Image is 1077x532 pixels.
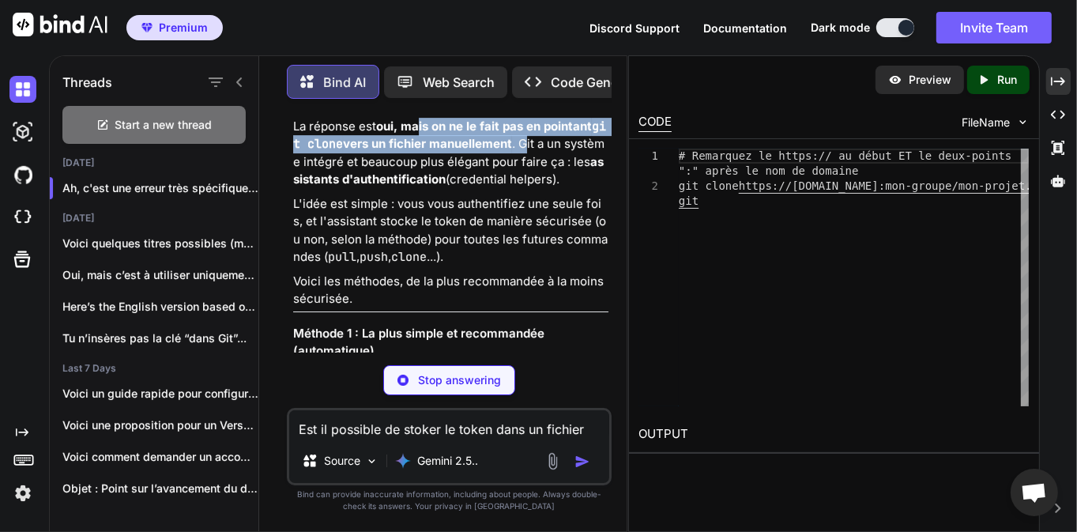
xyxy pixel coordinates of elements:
h2: [DATE] [50,212,258,224]
button: Documentation [703,20,787,36]
img: Bind AI [13,13,107,36]
button: premiumPremium [126,15,223,40]
p: Ah, c'est une erreur très spécifique et ... [62,180,258,196]
p: Preview [909,72,951,88]
h2: Last 7 Days [50,362,258,375]
strong: oui, mais on ne le fait pas en pointant vers un fichier manuellement [293,119,606,152]
p: Oui, mais c’est à utiliser uniquement en... [62,267,258,283]
h2: [DATE] [50,157,258,169]
p: Here’s the English version based on your... [62,299,258,315]
img: chevron down [1016,115,1030,129]
img: Pick Models [365,455,378,468]
p: Bind can provide inaccurate information, including about people. Always double-check its answers.... [287,489,612,512]
p: Stop answering [418,372,501,388]
img: githubDark [9,161,36,188]
p: Gemini 2.5.. [417,453,478,469]
span: Documentation [703,21,787,35]
code: push [360,249,388,265]
div: Ouvrir le chat [1011,469,1058,516]
h2: OUTPUT [629,416,1038,453]
code: git clone [293,119,606,153]
img: Gemini 2.5 Pro [395,453,411,469]
img: cloudideIcon [9,204,36,231]
p: Code Generator [551,73,646,92]
span: https://[DOMAIN_NAME]:mon-groupe/mon-projet. [739,179,1032,192]
span: Dark mode [811,20,870,36]
img: settings [9,480,36,507]
h1: Threads [62,73,112,92]
span: Discord Support [589,21,680,35]
div: 2 [638,179,658,194]
div: CODE [638,113,672,132]
span: git [679,194,699,207]
code: clone [391,249,427,265]
img: premium [141,23,153,32]
img: preview [888,73,902,87]
p: Voici quelques titres possibles (mon préféré en... [62,236,258,251]
p: La réponse est . Git a un système intégré et beaucoup plus élégant pour faire ça : les (credentia... [293,118,608,189]
h3: Méthode 1 : La plus simple et recommandée (automatique) [293,325,608,360]
p: Voici les méthodes, de la plus recommandée à la moins sécurisée. [293,273,608,308]
span: # Remarquez le https:// au début ET le deux-points [679,149,1011,162]
code: pull [328,249,356,265]
img: darkAi-studio [9,119,36,145]
p: Voici comment demander un accompagnement par un... [62,449,258,465]
p: Source [324,453,360,469]
p: Bind AI [323,73,366,92]
p: Voici une proposition pour un Verse 2:... [62,417,258,433]
span: ":" après le nom de domaine [679,164,859,177]
button: Discord Support [589,20,680,36]
p: Objet : Point sur l’avancement du dossier... [62,481,258,496]
div: 1 [638,149,658,164]
p: Romantic Progressive House / Pop Dance (soft... [62,512,258,528]
p: Tu n’insères pas la clé “dans Git”... [62,330,258,346]
p: L'idée est simple : vous vous authentifiez une seule fois, et l'assistant stocke le token de mani... [293,195,608,266]
span: FileName [962,115,1010,130]
span: Start a new thread [115,117,213,133]
img: darkChat [9,76,36,103]
img: icon [574,454,590,470]
img: attachment [544,452,562,470]
p: Run [997,72,1017,88]
p: Voici un guide rapide pour configurer nfsd... [62,386,258,402]
span: Premium [159,20,208,36]
p: Web Search [423,73,495,92]
button: Invite Team [936,12,1052,43]
span: git clone [679,179,739,192]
